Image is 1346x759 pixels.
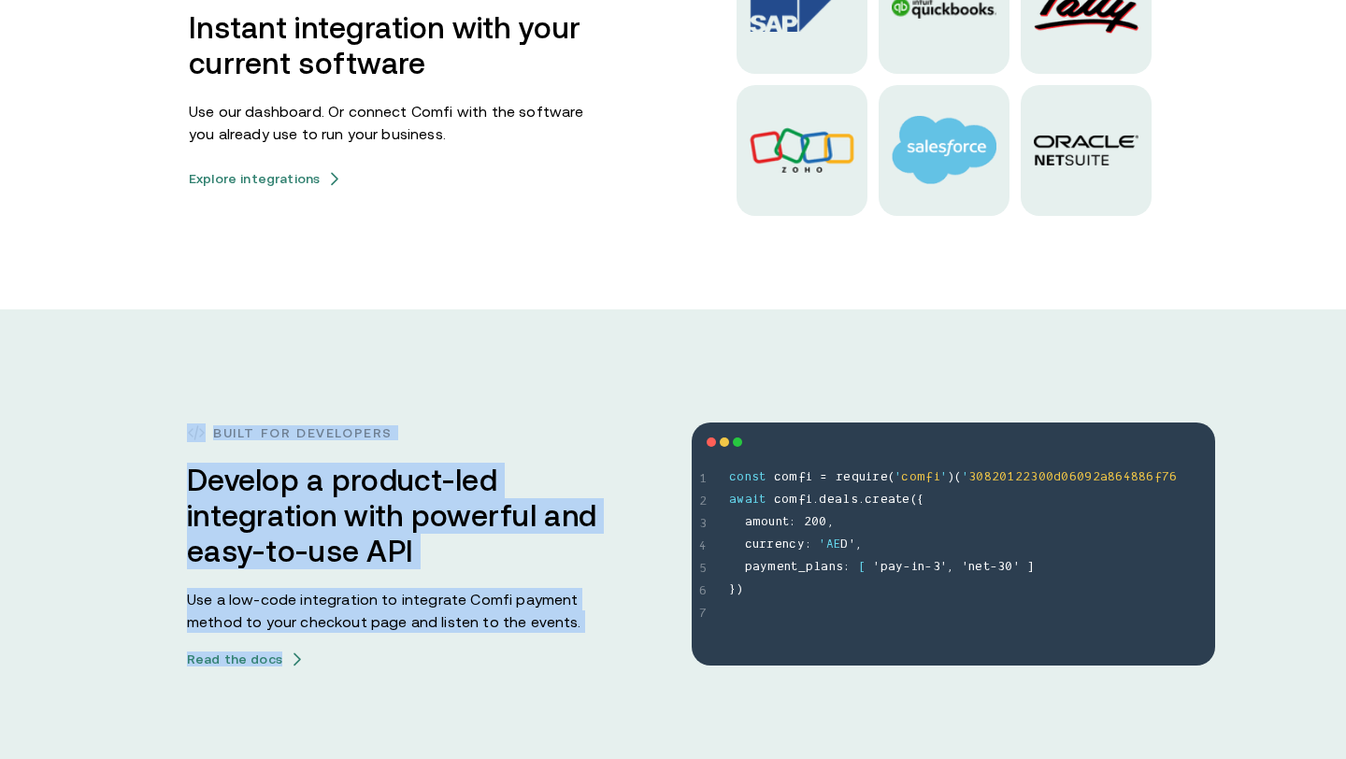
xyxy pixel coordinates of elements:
[791,557,797,580] span: t
[699,514,707,537] span: 3
[737,467,744,490] span: o
[865,490,872,512] span: c
[962,467,968,490] span: '
[1046,467,1053,490] span: 0
[872,490,880,512] span: r
[759,535,766,557] span: r
[1034,135,1138,165] img: oracle logo
[1146,467,1153,490] span: 6
[729,490,737,512] span: a
[1038,467,1046,490] span: 0
[827,512,834,535] span: ,
[782,535,789,557] span: n
[789,512,795,535] span: :
[859,467,866,490] span: u
[842,490,850,512] span: l
[933,557,940,580] span: 3
[813,557,821,580] span: l
[835,490,842,512] span: a
[901,467,909,490] span: c
[327,171,342,187] img: arrow icons
[834,535,840,557] span: E
[976,467,983,490] span: 0
[752,490,759,512] span: i
[798,490,806,512] span: f
[975,557,982,580] span: e
[836,467,843,490] span: r
[1108,467,1115,490] span: 8
[1015,467,1023,490] span: 2
[811,512,819,535] span: 0
[819,490,826,512] span: d
[911,557,918,580] span: i
[1061,467,1068,490] span: 0
[290,652,305,667] img: arrow icons
[819,535,825,557] span: '
[784,557,791,580] span: n
[888,557,895,580] span: a
[940,467,947,490] span: '
[789,490,797,512] span: m
[855,535,862,557] span: ,
[836,557,843,580] span: s
[829,557,836,580] span: n
[1138,467,1146,490] span: 8
[962,557,968,580] span: '
[759,490,766,512] span: t
[1169,467,1177,490] span: 6
[775,535,782,557] span: e
[774,467,781,490] span: c
[925,467,933,490] span: f
[797,535,805,557] span: y
[1077,467,1084,490] span: 0
[1030,467,1038,490] span: 3
[843,557,850,580] span: :
[881,490,888,512] span: e
[798,557,806,580] span: _
[984,467,992,490] span: 8
[895,557,903,580] span: y
[819,512,826,535] span: 0
[918,557,924,580] span: n
[699,469,707,492] span: 1
[768,512,775,535] span: u
[699,559,707,581] span: 5
[729,580,736,602] span: }
[745,467,752,490] span: n
[187,422,598,444] h3: Built for developers
[947,557,953,580] span: ,
[812,490,819,512] span: .
[872,467,880,490] span: r
[729,467,737,490] span: c
[858,490,865,512] span: .
[1124,467,1131,490] span: 4
[699,581,707,604] span: 6
[849,535,855,557] span: '
[1093,467,1100,490] span: 2
[1027,557,1034,580] span: ]
[903,557,910,580] span: -
[1069,467,1077,490] span: 6
[766,535,774,557] span: r
[826,535,834,557] span: A
[1007,467,1014,490] span: 1
[999,467,1007,490] span: 0
[983,557,990,580] span: t
[1131,467,1138,490] span: 8
[699,492,707,514] span: 2
[806,467,812,490] span: i
[736,580,743,602] span: )
[1005,557,1012,580] span: 0
[873,557,880,580] span: '
[189,171,342,186] button: Explore integrationsarrow icons
[789,467,797,490] span: m
[189,100,600,145] p: Use our dashboard. Or connect Comfi with the software you already use to run your business.
[752,467,759,490] span: s
[759,467,766,490] span: t
[997,557,1005,580] span: 3
[777,557,784,580] span: e
[866,467,872,490] span: i
[699,604,707,626] span: 7
[761,512,768,535] span: o
[1053,467,1061,490] span: d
